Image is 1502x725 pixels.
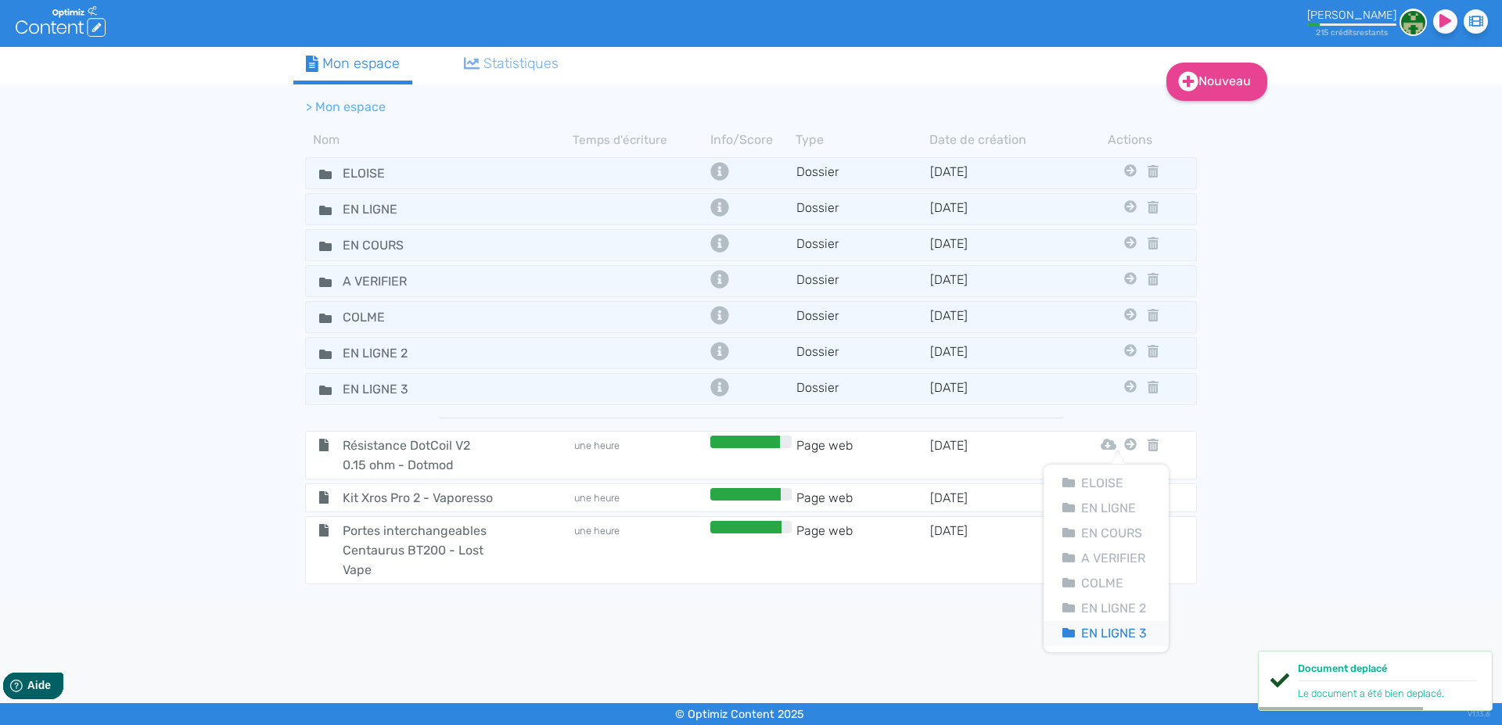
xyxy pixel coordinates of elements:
div: Document deplacé [1298,661,1476,681]
th: Nom [305,131,573,149]
td: [DATE] [929,306,1063,328]
span: Aide [80,13,103,25]
input: Nom de dossier [331,378,448,400]
th: Actions [1120,131,1141,149]
a: Mon espace [293,47,412,84]
input: Nom de dossier [331,198,448,221]
td: Dossier [796,234,929,257]
div: Statistiques [464,53,559,74]
td: [DATE] [929,270,1063,293]
img: 6adefb463699458b3a7e00f487fb9d6a [1400,9,1427,36]
th: Date de création [929,131,1063,149]
input: Nom de dossier [331,162,448,185]
td: Dossier [796,378,929,400]
td: une heure [573,521,706,580]
th: Info/Score [706,131,796,149]
button: En Ligne 3 [1044,621,1169,646]
input: Nom de dossier [331,234,448,257]
td: Dossier [796,162,929,185]
button: Eloise [1044,471,1169,496]
input: Nom de dossier [331,342,448,364]
small: 215 crédit restant [1316,27,1388,38]
td: [DATE] [929,162,1063,185]
td: [DATE] [929,436,1063,475]
td: [DATE] [929,378,1063,400]
th: Temps d'écriture [573,131,706,149]
td: Dossier [796,198,929,221]
div: Mon espace [306,53,400,74]
div: Le document a été bien deplacé. [1298,686,1476,701]
div: [PERSON_NAME] [1307,9,1396,22]
input: Nom de dossier [331,306,448,328]
td: [DATE] [929,342,1063,364]
a: Statistiques [451,47,572,81]
a: Nouveau [1166,63,1267,101]
span: s [1384,27,1388,38]
button: En Ligne [1044,496,1169,521]
li: > Mon espace [306,98,386,117]
td: une heure [573,436,706,475]
td: Page web [796,488,929,508]
td: Dossier [796,306,929,328]
td: [DATE] [929,488,1063,508]
td: Page web [796,521,929,580]
button: Colme [1044,571,1169,596]
div: V1.13.6 [1468,703,1490,725]
td: Dossier [796,342,929,364]
span: Résistance DotCoil V2 0.15 ohm - Dotmod [331,436,507,475]
nav: breadcrumb [293,88,1076,126]
input: Nom de dossier [331,270,448,293]
small: © Optimiz Content 2025 [675,708,804,721]
button: En Cours [1044,521,1169,546]
td: Dossier [796,270,929,293]
button: A Verifier [1044,546,1169,571]
span: s [1353,27,1356,38]
td: [DATE] [929,521,1063,580]
span: Kit Xros Pro 2 - Vaporesso [331,488,507,508]
td: [DATE] [929,234,1063,257]
th: Type [796,131,929,149]
td: Page web [796,436,929,475]
td: une heure [573,488,706,508]
button: En Ligne 2 [1044,596,1169,621]
td: [DATE] [929,198,1063,221]
span: Portes interchangeables Centaurus BT200 - Lost Vape [331,521,507,580]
